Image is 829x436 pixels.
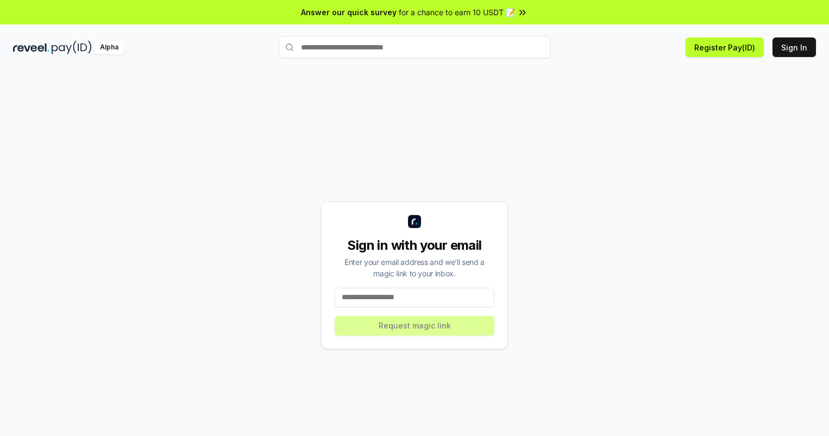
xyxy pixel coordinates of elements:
div: Enter your email address and we’ll send a magic link to your inbox. [335,256,494,279]
div: Sign in with your email [335,237,494,254]
img: logo_small [408,215,421,228]
button: Register Pay(ID) [686,37,764,57]
img: reveel_dark [13,41,49,54]
span: for a chance to earn 10 USDT 📝 [399,7,515,18]
button: Sign In [773,37,816,57]
div: Alpha [94,41,124,54]
img: pay_id [52,41,92,54]
span: Answer our quick survey [301,7,397,18]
